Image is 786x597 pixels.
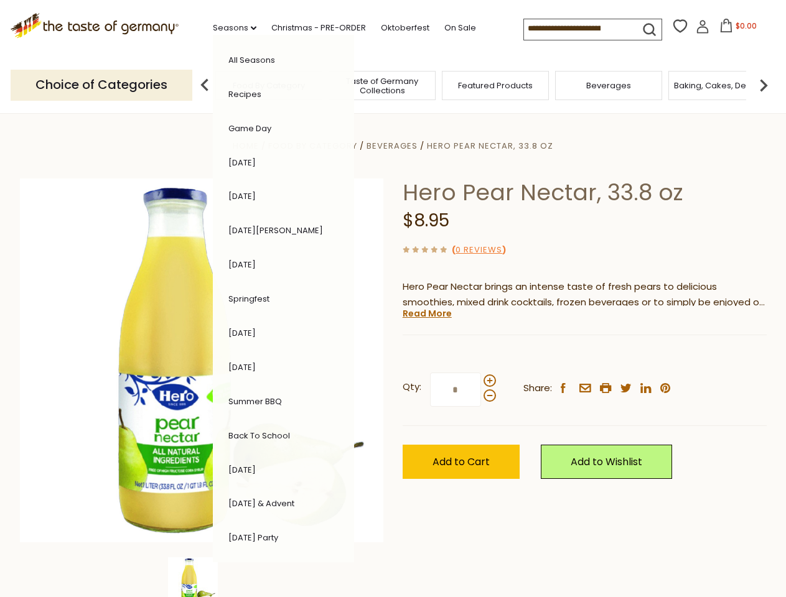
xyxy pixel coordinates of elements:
a: [DATE] & Advent [228,497,294,509]
a: [DATE] [228,361,256,373]
a: [DATE] [228,327,256,339]
span: $8.95 [403,208,449,233]
a: 0 Reviews [456,244,502,257]
a: [DATE] Party [228,532,278,544]
a: Taste of Germany Collections [332,76,432,95]
p: Choice of Categories [11,70,192,100]
a: Read More [403,307,452,320]
input: Qty: [430,373,481,407]
a: [DATE] [228,259,256,271]
img: next arrow [751,73,776,98]
a: Recipes [228,88,261,100]
button: $0.00 [712,19,765,37]
span: Add to Cart [433,455,490,469]
a: All Seasons [228,54,275,66]
a: [DATE] [228,190,256,202]
a: Back to School [228,430,290,442]
a: Springfest [228,293,269,305]
span: $0.00 [736,21,757,31]
a: Summer BBQ [228,396,282,407]
a: [DATE] [228,464,256,476]
a: Baking, Cakes, Desserts [674,81,770,90]
a: [DATE][PERSON_NAME] [228,224,323,236]
a: [DATE] [228,157,256,169]
span: Share: [523,381,552,396]
span: ( ) [452,244,506,256]
h1: Hero Pear Nectar, 33.8 oz [403,178,767,206]
p: Hero Pear Nectar brings an intense taste of fresh pears to delicious smoothies, mixed drink cockt... [403,279,767,310]
a: Game Day [228,123,271,134]
strong: Qty: [403,379,421,395]
img: Hero Pear Nectar, 33.8 oz [20,178,384,542]
img: previous arrow [192,73,217,98]
a: On Sale [444,21,476,35]
a: Beverages [367,140,418,152]
a: Seasons [213,21,256,35]
a: Hero Pear Nectar, 33.8 oz [427,140,553,152]
a: Add to Wishlist [541,445,672,479]
a: Beverages [586,81,631,90]
a: Oktoberfest [381,21,429,35]
a: Featured Products [458,81,533,90]
a: Christmas - PRE-ORDER [271,21,366,35]
button: Add to Cart [403,445,520,479]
